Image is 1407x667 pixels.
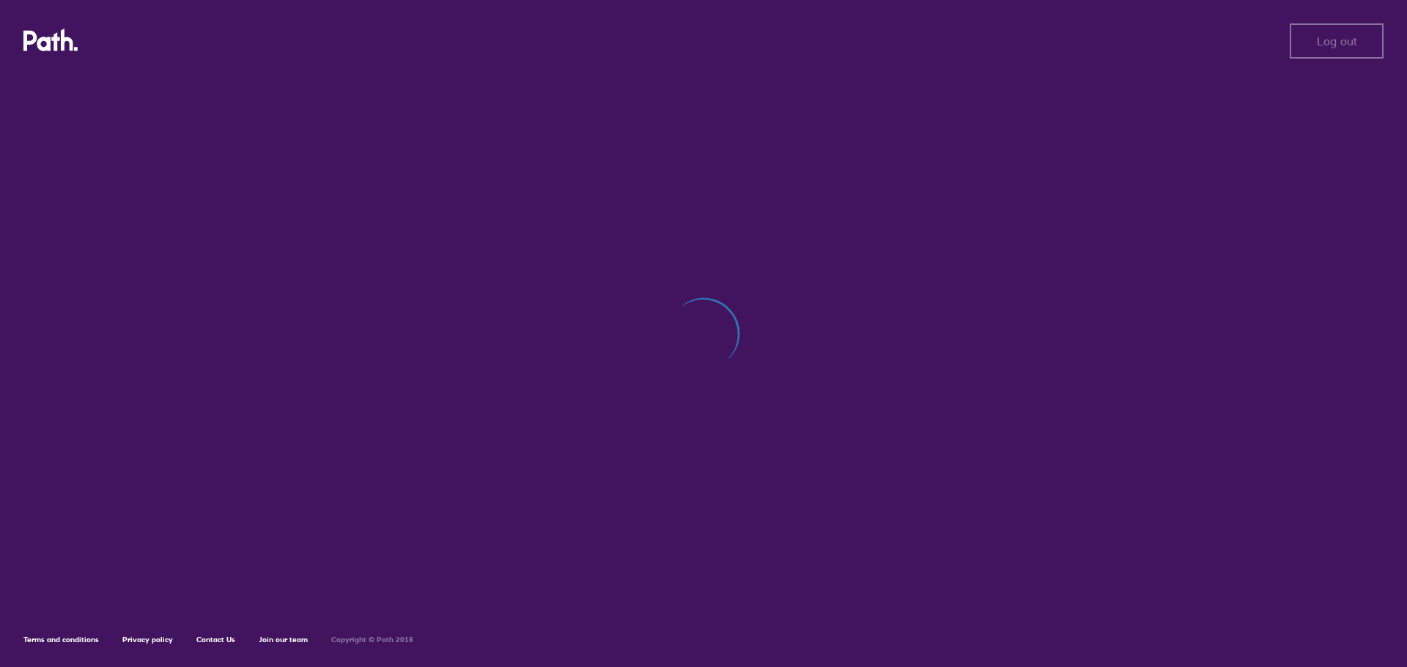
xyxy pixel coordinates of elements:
[1290,23,1384,59] button: Log out
[122,635,173,644] a: Privacy policy
[23,635,99,644] a: Terms and conditions
[331,636,413,644] h6: Copyright © Path 2018
[1317,34,1357,48] span: Log out
[196,635,235,644] a: Contact Us
[259,635,308,644] a: Join our team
